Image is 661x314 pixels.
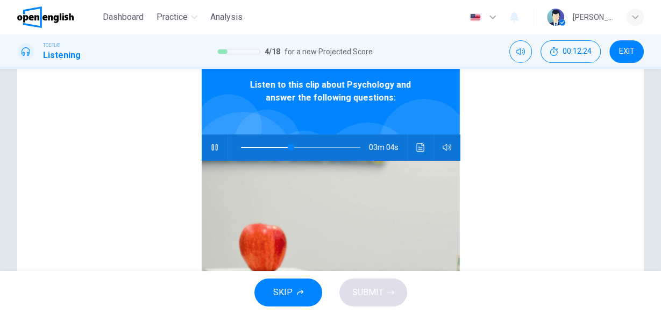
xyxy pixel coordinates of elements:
button: Click to see the audio transcription [412,134,429,160]
span: 03m 04s [369,134,407,160]
div: Hide [541,40,601,63]
button: EXIT [609,40,644,63]
span: SKIP [273,285,293,300]
button: 00:12:24 [541,40,601,63]
button: Practice [152,8,202,27]
span: Practice [157,11,188,24]
span: for a new Projected Score [285,45,373,58]
div: Mute [509,40,532,63]
img: en [468,13,482,22]
img: Profile picture [547,9,564,26]
button: Analysis [206,8,247,27]
div: [PERSON_NAME] [573,11,614,24]
span: TOEFL® [43,41,60,49]
h1: Listening [43,49,81,62]
span: 4 / 18 [265,45,280,58]
img: OpenEnglish logo [17,6,74,28]
span: Analysis [210,11,243,24]
span: Dashboard [103,11,144,24]
button: Dashboard [98,8,148,27]
a: OpenEnglish logo [17,6,98,28]
span: 00:12:24 [563,47,592,56]
span: Listen to this clip about Psychology and answer the following questions: [237,78,425,104]
button: SKIP [254,279,322,306]
span: EXIT [619,47,635,56]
